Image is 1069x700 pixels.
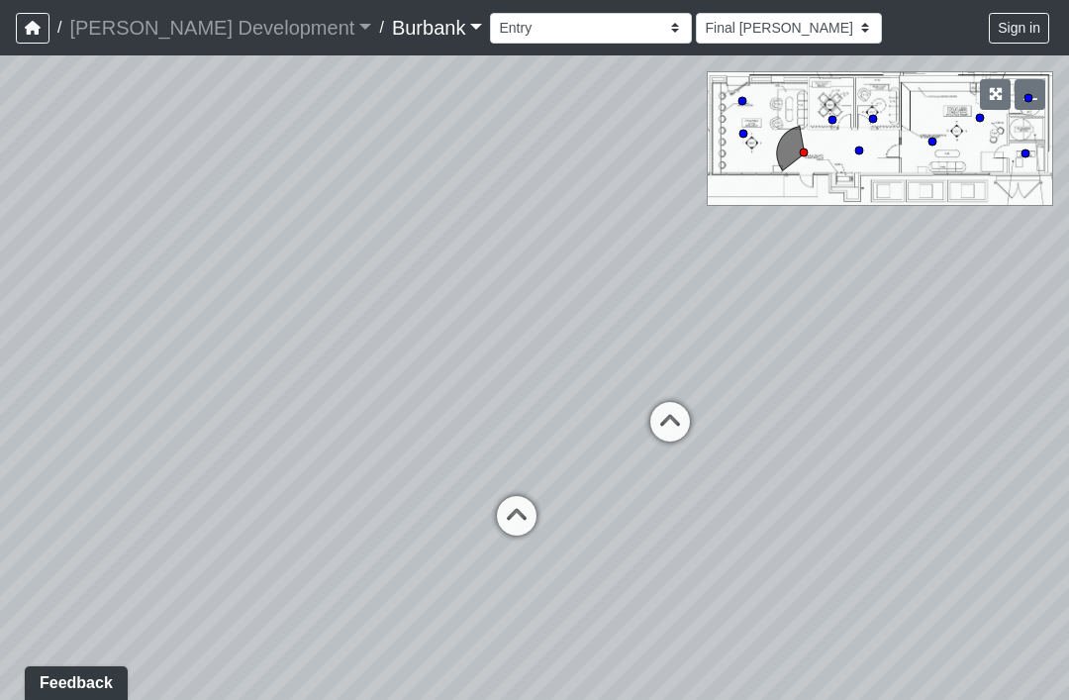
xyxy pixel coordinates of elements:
[392,8,483,48] a: Burbank
[989,13,1049,44] button: Sign in
[371,8,391,48] span: /
[49,8,69,48] span: /
[15,660,138,700] iframe: Ybug feedback widget
[69,8,371,48] a: [PERSON_NAME] Development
